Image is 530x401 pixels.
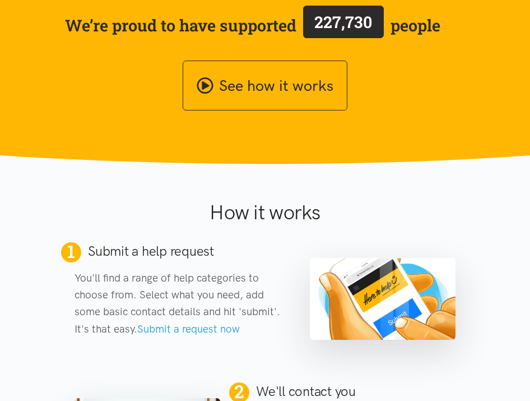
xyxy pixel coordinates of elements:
span: We’re proud to have supported people [65,3,440,47]
a: Submit a request now [137,322,240,335]
p: You'll find a range of help categories to choose from. Select what you need, add some basic conta... [75,270,287,338]
h1: How it works [108,200,422,224]
span: 227,730 [314,11,372,33]
h2: We'll contact you [256,382,356,400]
span: 1 [67,241,75,262]
h2: Submit a help request [88,242,214,260]
a: See how it works [183,61,347,110]
a: 227,730 [296,3,390,47]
